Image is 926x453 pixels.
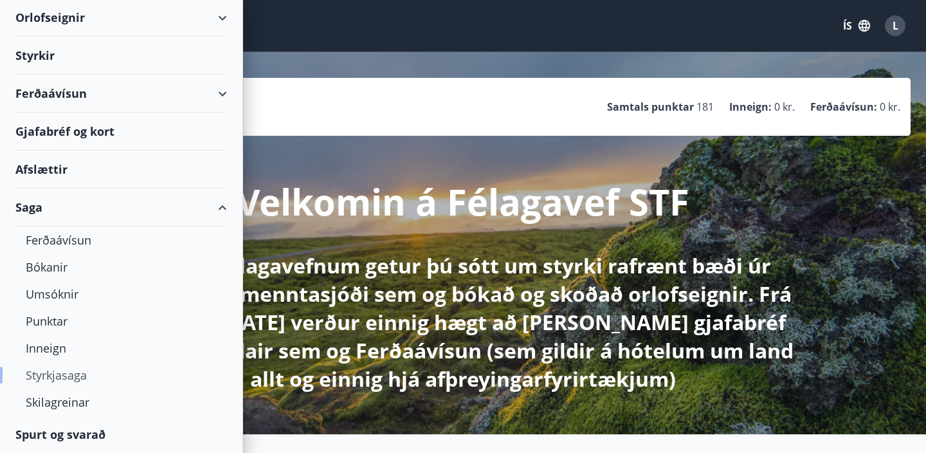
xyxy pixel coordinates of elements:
[15,189,227,226] div: Saga
[26,335,217,362] div: Inneign
[237,177,689,226] p: Velkomin á Félagavef STF
[26,362,217,389] div: Styrkjasaga
[607,100,694,114] p: Samtals punktar
[15,75,227,113] div: Ferðaávísun
[729,100,772,114] p: Inneign :
[123,252,803,393] p: Hér á Félagavefnum getur þú sótt um styrki rafrænt bæði úr sjúkra- og menntasjóði sem og bókað og...
[15,151,227,189] div: Afslættir
[880,100,900,114] span: 0 kr.
[26,308,217,335] div: Punktar
[15,113,227,151] div: Gjafabréf og kort
[696,100,714,114] span: 181
[26,389,217,416] div: Skilagreinar
[836,14,877,37] button: ÍS
[893,19,898,33] span: L
[810,100,877,114] p: Ferðaávísun :
[880,10,911,41] button: L
[26,226,217,254] div: Ferðaávísun
[15,416,227,453] div: Spurt og svarað
[774,100,795,114] span: 0 kr.
[26,254,217,281] div: Bókanir
[26,281,217,308] div: Umsóknir
[15,37,227,75] div: Styrkir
